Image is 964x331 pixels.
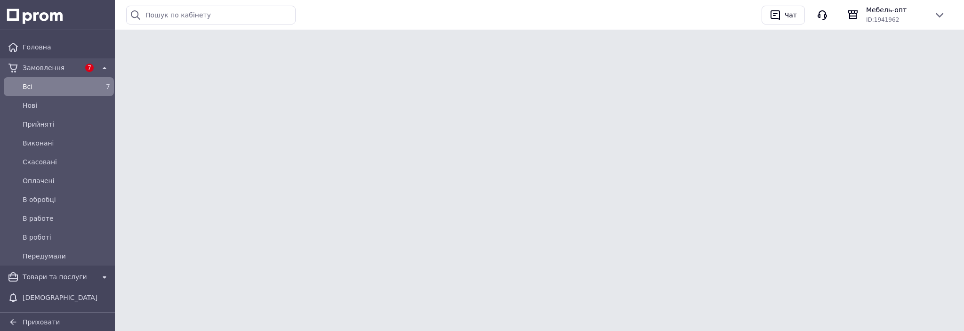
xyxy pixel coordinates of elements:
span: ID: 1941962 [866,16,899,23]
span: 7 [85,64,94,72]
input: Пошук по кабінету [126,6,296,24]
span: Оплачені [23,176,110,186]
span: [DEMOGRAPHIC_DATA] [23,293,110,302]
span: В работе [23,214,110,223]
button: Чат [762,6,805,24]
span: Приховати [23,318,60,326]
span: Мебель-опт [866,5,926,15]
span: Передумали [23,251,110,261]
span: Замовлення [23,63,80,73]
span: Товари та послуги [23,272,95,282]
span: Нові [23,101,110,110]
span: 7 [106,83,110,90]
span: В обробці [23,195,110,204]
span: Виконані [23,138,110,148]
span: Прийняті [23,120,110,129]
span: Всi [23,82,91,91]
span: В роботі [23,233,110,242]
span: Головна [23,42,110,52]
div: Чат [783,8,799,22]
span: Скасовані [23,157,110,167]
